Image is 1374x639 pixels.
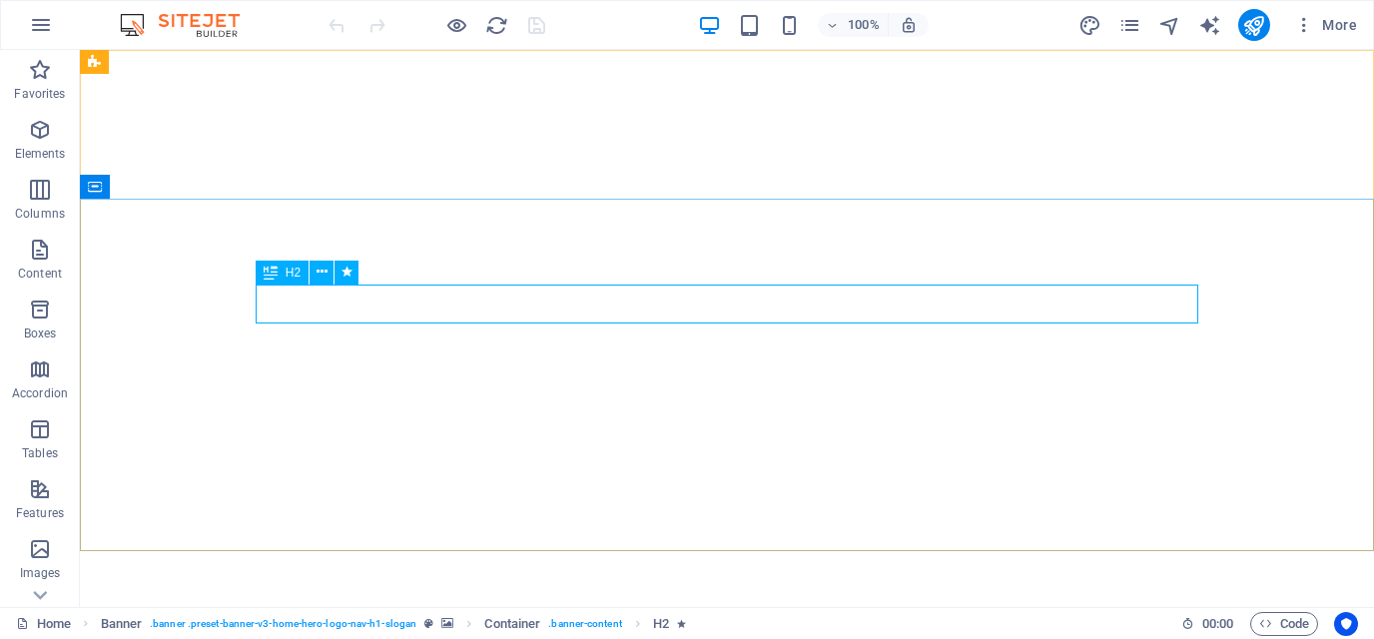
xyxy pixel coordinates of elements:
span: Code [1259,612,1309,636]
span: Click to select. Double-click to edit [484,612,540,636]
nav: breadcrumb [101,612,687,636]
button: pages [1118,13,1142,37]
button: Usercentrics [1334,612,1358,636]
button: publish [1238,9,1270,41]
button: Code [1250,612,1318,636]
p: Images [20,565,61,581]
span: . banner-content [548,612,621,636]
span: More [1294,15,1357,35]
p: Elements [15,146,66,162]
i: AI Writer [1198,14,1221,37]
h6: Session time [1181,612,1234,636]
p: Accordion [12,385,68,401]
button: navigator [1158,13,1182,37]
span: H2 [286,267,301,279]
button: reload [484,13,508,37]
i: This element is a customizable preset [424,618,433,629]
img: Editor Logo [115,13,265,37]
i: Publish [1242,14,1265,37]
p: Content [18,266,62,282]
span: : [1216,616,1219,631]
i: Pages (Ctrl+Alt+S) [1118,14,1141,37]
i: Reload page [485,14,508,37]
button: 100% [818,13,889,37]
h6: 100% [848,13,880,37]
span: Click to select. Double-click to edit [101,612,143,636]
p: Features [16,505,64,521]
i: Element contains an animation [677,618,686,629]
p: Columns [15,206,65,222]
button: text_generator [1198,13,1222,37]
i: Design (Ctrl+Alt+Y) [1078,14,1101,37]
i: Navigator [1158,14,1181,37]
button: More [1286,9,1365,41]
p: Favorites [14,86,65,102]
span: Click to select. Double-click to edit [653,612,669,636]
p: Tables [22,445,58,461]
span: 00 00 [1202,612,1233,636]
i: On resize automatically adjust zoom level to fit chosen device. [900,16,918,34]
button: design [1078,13,1102,37]
a: Click to cancel selection. Double-click to open Pages [16,612,71,636]
i: This element contains a background [441,618,453,629]
button: Click here to leave preview mode and continue editing [444,13,468,37]
p: Boxes [24,325,57,341]
span: . banner .preset-banner-v3-home-hero-logo-nav-h1-slogan [150,612,416,636]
